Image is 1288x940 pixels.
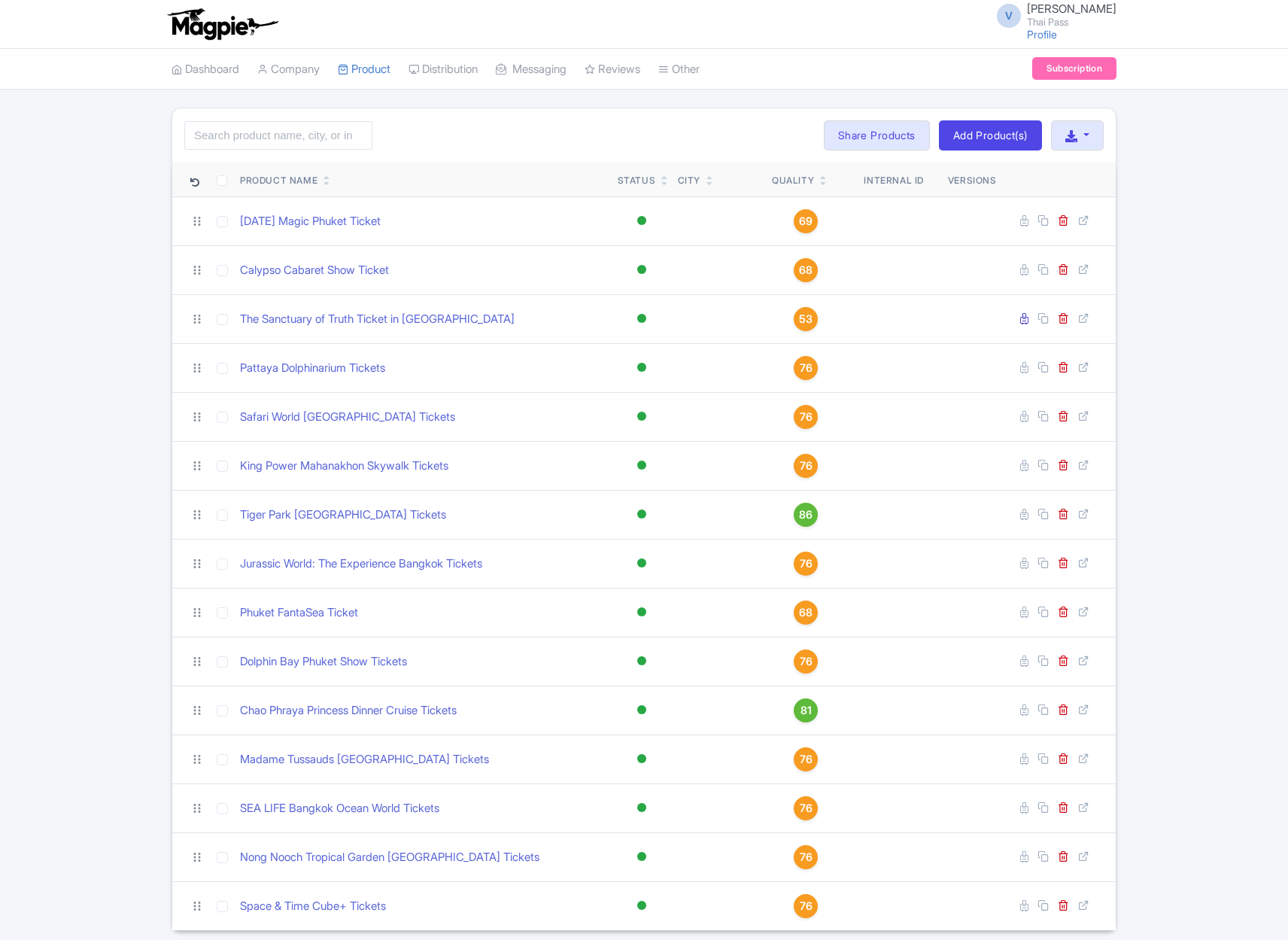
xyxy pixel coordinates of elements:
[634,797,649,819] div: Active
[800,360,813,376] span: 76
[634,846,649,868] div: Active
[634,259,649,281] div: Active
[800,898,813,914] span: 76
[164,8,281,41] img: logo-ab69f6fb50320c5b225c76a69d11143b.png
[799,262,813,278] span: 68
[634,210,649,232] div: Active
[240,360,385,377] a: Pattaya Dolphinarium Tickets
[772,307,840,331] a: 53
[1027,2,1116,16] span: [PERSON_NAME]
[799,604,813,621] span: 68
[988,3,1116,27] a: V [PERSON_NAME] Thai Pass
[634,357,649,379] div: Active
[240,311,515,328] a: The Sanctuary of Truth Ticket in [GEOGRAPHIC_DATA]
[634,406,649,427] div: Active
[772,454,840,478] a: 76
[634,503,649,525] div: Active
[634,601,649,623] div: Active
[800,458,813,474] span: 76
[772,796,840,820] a: 76
[184,121,372,150] input: Search product name, city, or interal id
[1027,28,1057,41] a: Profile
[772,405,840,429] a: 76
[800,800,813,817] span: 76
[772,747,840,771] a: 76
[240,458,448,475] a: King Power Mahanakhon Skywalk Tickets
[634,308,649,330] div: Active
[772,698,840,722] a: 81
[772,552,840,576] a: 76
[800,751,813,768] span: 76
[799,507,813,523] span: 86
[634,699,649,721] div: Active
[240,800,439,817] a: SEA LIFE Bangkok Ocean World Tickets
[618,174,656,187] div: Status
[772,209,840,233] a: 69
[1032,57,1116,80] a: Subscription
[772,356,840,380] a: 76
[240,174,317,187] div: Product Name
[257,49,320,90] a: Company
[240,409,455,426] a: Safari World [GEOGRAPHIC_DATA] Tickets
[939,120,1042,151] a: Add Product(s)
[800,849,813,865] span: 76
[338,49,390,90] a: Product
[824,120,930,151] a: Share Products
[772,601,840,625] a: 68
[772,503,840,527] a: 86
[634,748,649,770] div: Active
[772,258,840,282] a: 68
[634,895,649,917] div: Active
[172,49,239,90] a: Dashboard
[240,213,381,230] a: [DATE] Magic Phuket Ticket
[240,751,489,768] a: Madame Tussauds [GEOGRAPHIC_DATA] Tickets
[800,653,813,670] span: 76
[240,849,539,866] a: Nong Nooch Tropical Garden [GEOGRAPHIC_DATA] Tickets
[240,653,407,671] a: Dolphin Bay Phuket Show Tickets
[240,702,457,719] a: Chao Phraya Princess Dinner Cruise Tickets
[1027,17,1116,27] small: Thai Pass
[772,649,840,674] a: 76
[800,555,813,572] span: 76
[634,455,649,476] div: Active
[678,174,700,187] div: City
[772,174,814,187] div: Quality
[800,409,813,425] span: 76
[240,898,386,915] a: Space & Time Cube+ Tickets
[997,4,1021,28] span: V
[240,507,446,524] a: Tiger Park [GEOGRAPHIC_DATA] Tickets
[942,163,1003,197] th: Versions
[240,604,358,622] a: Phuket FantaSea Ticket
[634,650,649,672] div: Active
[846,163,942,197] th: Internal ID
[799,311,813,327] span: 53
[240,555,482,573] a: Jurassic World: The Experience Bangkok Tickets
[240,262,389,279] a: Calypso Cabaret Show Ticket
[496,49,567,90] a: Messaging
[772,894,840,918] a: 76
[585,49,640,90] a: Reviews
[409,49,478,90] a: Distribution
[634,552,649,574] div: Active
[800,702,812,719] span: 81
[658,49,700,90] a: Other
[799,213,813,230] span: 69
[772,845,840,869] a: 76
